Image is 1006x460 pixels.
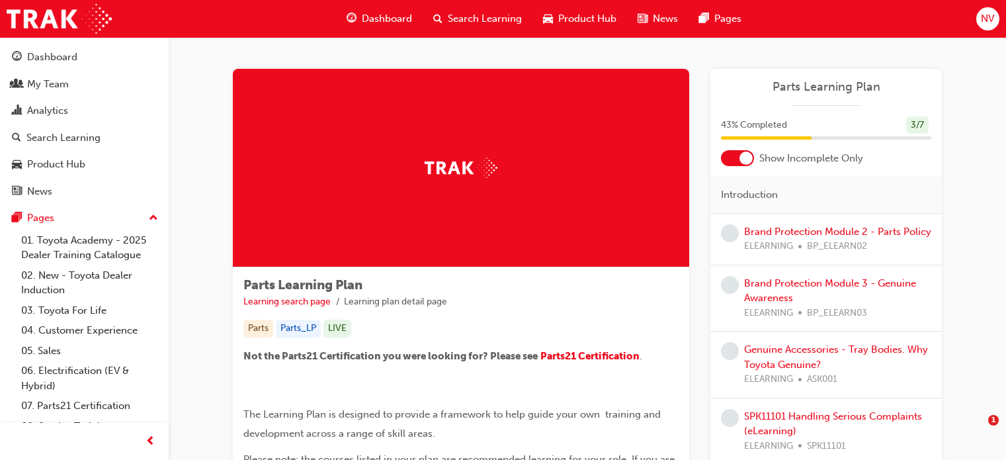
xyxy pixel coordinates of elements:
span: Not the Parts21 Certification you were looking for? Please see [243,350,538,362]
a: Parts21 Certification [540,350,640,362]
span: learningRecordVerb_NONE-icon [721,342,739,360]
img: Trak [7,4,112,34]
div: My Team [27,77,69,92]
span: up-icon [149,210,158,227]
span: search-icon [12,132,21,144]
div: Dashboard [27,50,77,65]
div: Pages [27,210,54,226]
a: Search Learning [5,126,163,150]
a: News [5,179,163,204]
span: ELEARNING [744,239,793,254]
span: Show Incomplete Only [759,151,863,166]
span: learningRecordVerb_NONE-icon [721,409,739,427]
a: Learning search page [243,296,331,307]
span: Product Hub [558,11,616,26]
span: The Learning Plan is designed to provide a framework to help guide your own training and developm... [243,408,663,439]
div: LIVE [323,320,351,338]
span: learningRecordVerb_NONE-icon [721,224,739,242]
a: 03. Toyota For Life [16,300,163,321]
button: Pages [5,206,163,230]
span: learningRecordVerb_NONE-icon [721,276,739,294]
a: 04. Customer Experience [16,320,163,341]
a: guage-iconDashboard [336,5,423,32]
div: Analytics [27,103,68,118]
span: search-icon [433,11,442,27]
a: car-iconProduct Hub [532,5,627,32]
span: Introduction [721,187,778,203]
a: 01. Toyota Academy - 2025 Dealer Training Catalogue [16,230,163,265]
span: guage-icon [12,52,22,64]
a: SPK11101 Handling Serious Complaints (eLearning) [744,410,922,437]
span: car-icon [543,11,553,27]
li: Learning plan detail page [344,295,447,310]
span: ELEARNING [744,439,793,454]
span: 43 % Completed [721,118,787,133]
span: ELEARNING [744,372,793,387]
span: guage-icon [347,11,356,27]
button: DashboardMy TeamAnalyticsSearch LearningProduct HubNews [5,42,163,206]
a: news-iconNews [627,5,689,32]
div: Search Learning [26,130,101,146]
span: Search Learning [448,11,522,26]
span: car-icon [12,159,22,171]
a: Parts Learning Plan [721,79,931,95]
a: 08. Service Training [16,416,163,437]
div: Parts [243,320,273,338]
span: pages-icon [12,212,22,224]
span: BP_ELEARN02 [807,239,867,254]
div: Parts_LP [276,320,321,338]
div: Product Hub [27,157,85,172]
span: Pages [714,11,741,26]
span: SPK11101 [807,439,846,454]
span: News [653,11,678,26]
span: BP_ELEARN03 [807,306,867,321]
a: Analytics [5,99,163,123]
a: 05. Sales [16,341,163,361]
a: 02. New - Toyota Dealer Induction [16,265,163,300]
div: 3 / 7 [906,116,929,134]
span: ELEARNING [744,306,793,321]
span: 1 [988,415,999,426]
span: . [640,350,642,362]
a: 07. Parts21 Certification [16,396,163,416]
span: prev-icon [146,434,155,450]
span: news-icon [12,186,22,198]
a: Brand Protection Module 2 - Parts Policy [744,226,931,238]
span: people-icon [12,79,22,91]
span: news-icon [638,11,648,27]
span: Dashboard [362,11,412,26]
iframe: Intercom live chat [961,415,993,447]
div: News [27,184,52,199]
a: My Team [5,72,163,97]
a: Brand Protection Module 3 - Genuine Awareness [744,277,916,304]
a: pages-iconPages [689,5,752,32]
span: pages-icon [699,11,709,27]
span: ASK001 [807,372,837,387]
img: Trak [425,158,497,178]
span: chart-icon [12,105,22,117]
a: 06. Electrification (EV & Hybrid) [16,361,163,396]
a: search-iconSearch Learning [423,5,532,32]
a: Dashboard [5,45,163,69]
a: Product Hub [5,152,163,177]
button: NV [976,7,999,30]
a: Genuine Accessories - Tray Bodies. Why Toyota Genuine? [744,344,928,371]
span: Parts Learning Plan [243,277,362,293]
span: NV [981,11,994,26]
